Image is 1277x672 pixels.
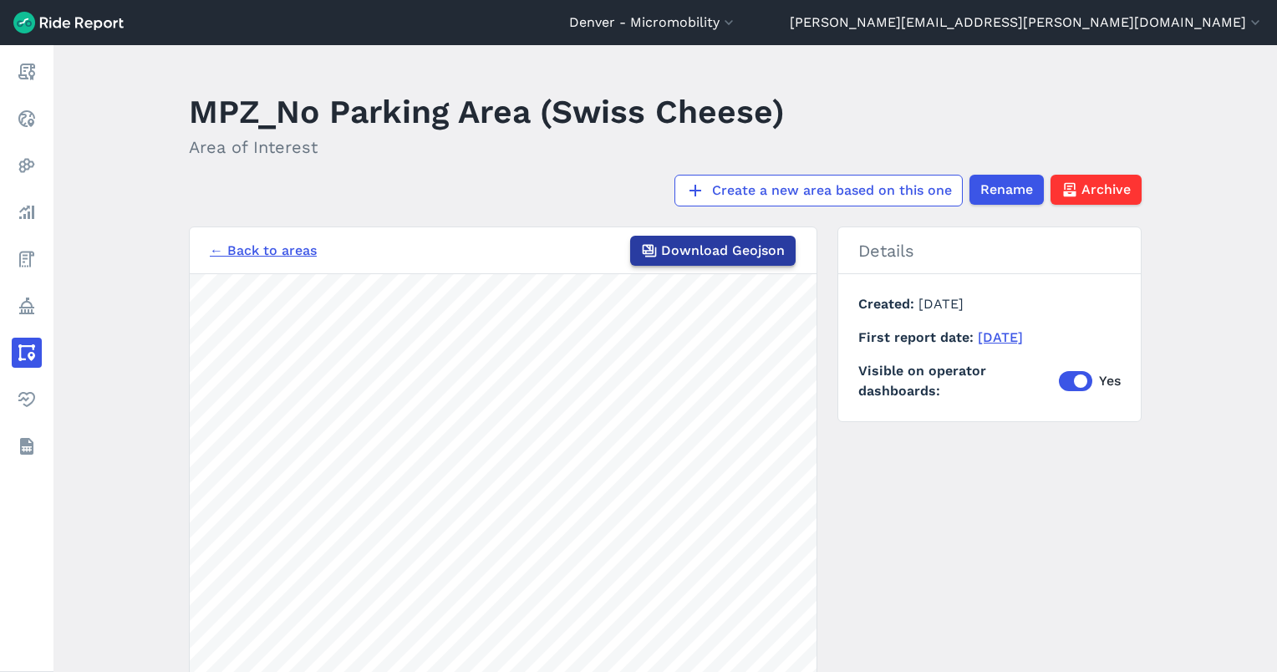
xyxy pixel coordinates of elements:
span: Download Geojson [661,241,785,261]
a: Health [12,384,42,415]
span: Visible on operator dashboards [858,361,1059,401]
span: First report date [858,329,978,345]
button: Archive [1051,175,1142,205]
button: Denver - Micromobility [569,13,737,33]
a: Policy [12,291,42,321]
span: [DATE] [918,296,964,312]
label: Yes [1059,371,1121,391]
a: Fees [12,244,42,274]
a: Areas [12,338,42,368]
a: Create a new area based on this one [674,175,963,206]
button: Rename [969,175,1044,205]
a: [DATE] [978,329,1023,345]
button: [PERSON_NAME][EMAIL_ADDRESS][PERSON_NAME][DOMAIN_NAME] [790,13,1264,33]
a: ← Back to areas [210,241,317,261]
a: Report [12,57,42,87]
button: Download Geojson [630,236,796,266]
a: Heatmaps [12,150,42,181]
span: Archive [1081,180,1131,200]
a: Realtime [12,104,42,134]
span: Created [858,296,918,312]
span: Rename [980,180,1033,200]
h2: Area of Interest [189,135,785,160]
h2: Details [838,227,1141,274]
a: Datasets [12,431,42,461]
img: Ride Report [13,12,124,33]
a: Analyze [12,197,42,227]
h1: MPZ_No Parking Area (Swiss Cheese) [189,89,785,135]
